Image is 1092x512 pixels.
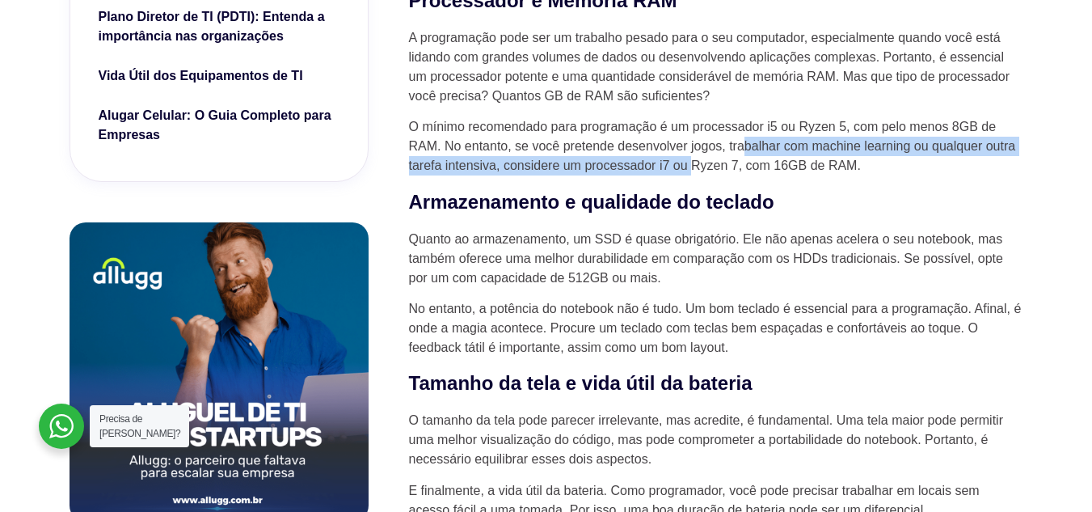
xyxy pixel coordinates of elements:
p: A programação pode ser um trabalho pesado para o seu computador, especialmente quando você está l... [409,28,1023,106]
p: O mínimo recomendado para programação é um processador i5 ou Ryzen 5, com pelo menos 8GB de RAM. ... [409,117,1023,176]
a: Plano Diretor de TI (PDTI): Entenda a importância nas organizações [99,7,339,50]
p: Quanto ao armazenamento, um SSD é quase obrigatório. Ele não apenas acelera o seu notebook, mas t... [409,230,1023,288]
iframe: Chat Widget [801,305,1092,512]
span: Precisa de [PERSON_NAME]? [99,413,180,439]
a: Vida Útil dos Equipamentos de TI [99,66,339,90]
strong: Armazenamento e qualidade do teclado [409,191,774,213]
a: Alugar Celular: O Guia Completo para Empresas [99,106,339,149]
strong: Tamanho da tela e vida útil da bateria [409,372,753,394]
div: Widget de chat [801,305,1092,512]
p: O tamanho da tela pode parecer irrelevante, mas acredite, é fundamental. Uma tela maior pode perm... [409,411,1023,469]
p: No entanto, a potência do notebook não é tudo. Um bom teclado é essencial para a programação. Afi... [409,299,1023,358]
